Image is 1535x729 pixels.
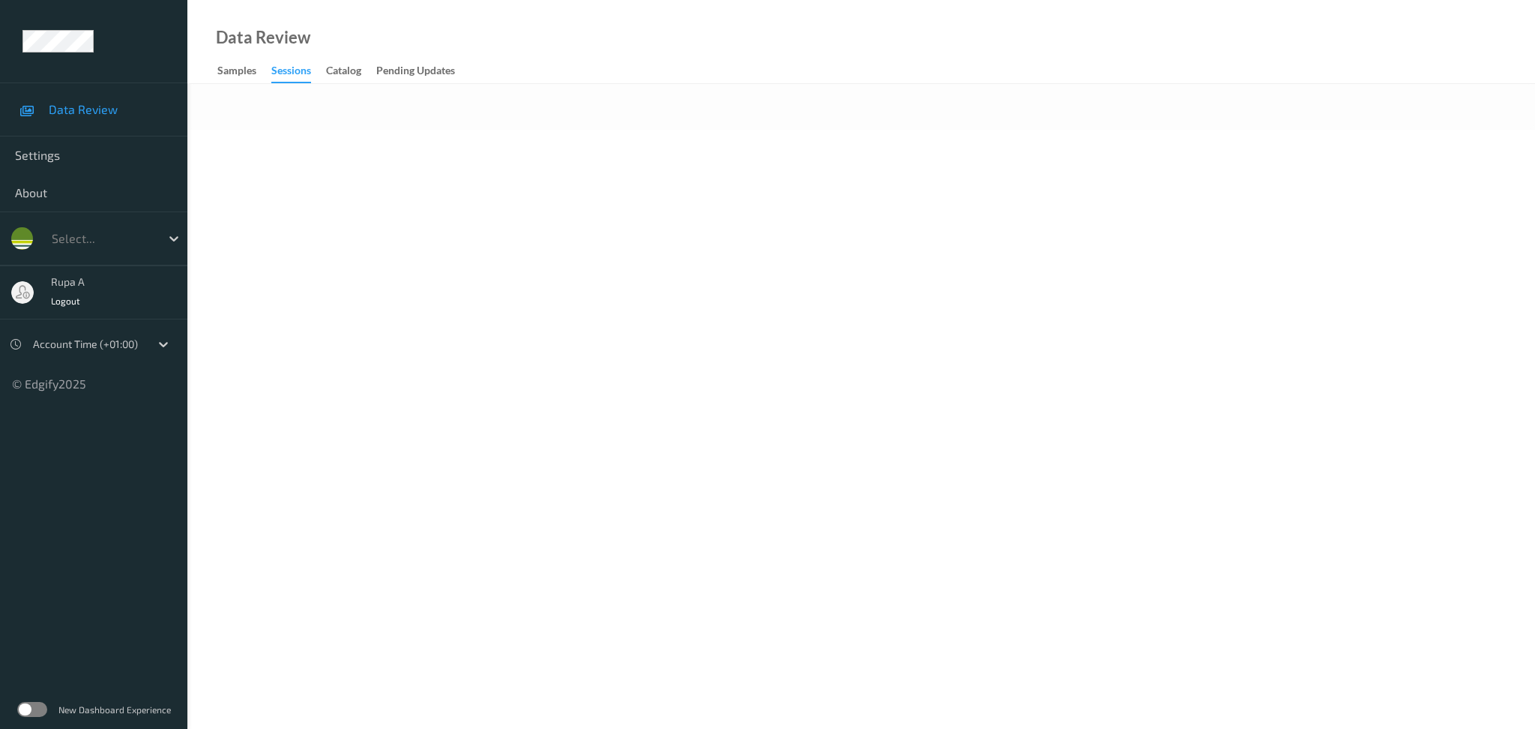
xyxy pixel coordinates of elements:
a: Pending Updates [376,61,470,82]
a: Catalog [326,61,376,82]
a: Sessions [271,61,326,83]
div: Samples [217,63,256,82]
div: Data Review [216,30,310,45]
a: Samples [217,61,271,82]
div: Sessions [271,63,311,83]
div: Catalog [326,63,361,82]
div: Pending Updates [376,63,455,82]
